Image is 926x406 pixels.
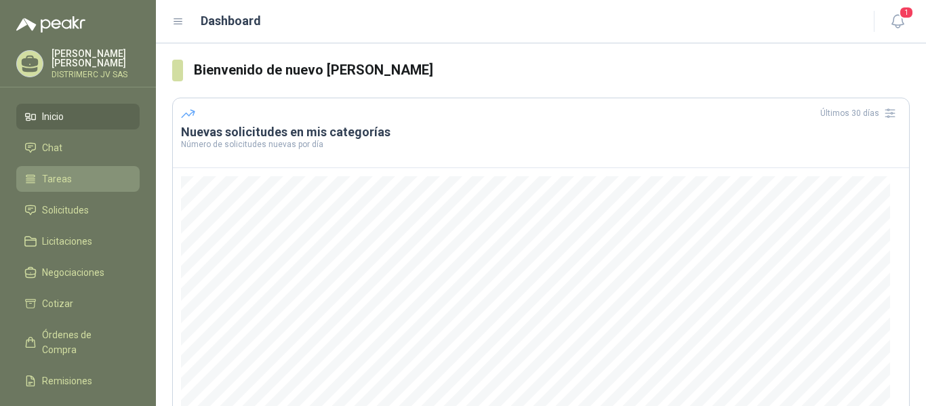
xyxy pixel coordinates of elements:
span: Inicio [42,109,64,124]
span: Chat [42,140,62,155]
h3: Bienvenido de nuevo [PERSON_NAME] [194,60,910,81]
span: Órdenes de Compra [42,327,127,357]
p: DISTRIMERC JV SAS [52,70,140,79]
span: 1 [899,6,914,19]
button: 1 [885,9,910,34]
a: Cotizar [16,291,140,317]
span: Cotizar [42,296,73,311]
a: Tareas [16,166,140,192]
a: Inicio [16,104,140,129]
span: Licitaciones [42,234,92,249]
span: Negociaciones [42,265,104,280]
a: Chat [16,135,140,161]
a: Solicitudes [16,197,140,223]
a: Negociaciones [16,260,140,285]
p: [PERSON_NAME] [PERSON_NAME] [52,49,140,68]
a: Órdenes de Compra [16,322,140,363]
a: Licitaciones [16,228,140,254]
span: Tareas [42,171,72,186]
p: Número de solicitudes nuevas por día [181,140,901,148]
span: Remisiones [42,373,92,388]
div: Últimos 30 días [820,102,901,124]
img: Logo peakr [16,16,85,33]
h3: Nuevas solicitudes en mis categorías [181,124,901,140]
span: Solicitudes [42,203,89,218]
a: Remisiones [16,368,140,394]
h1: Dashboard [201,12,261,31]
